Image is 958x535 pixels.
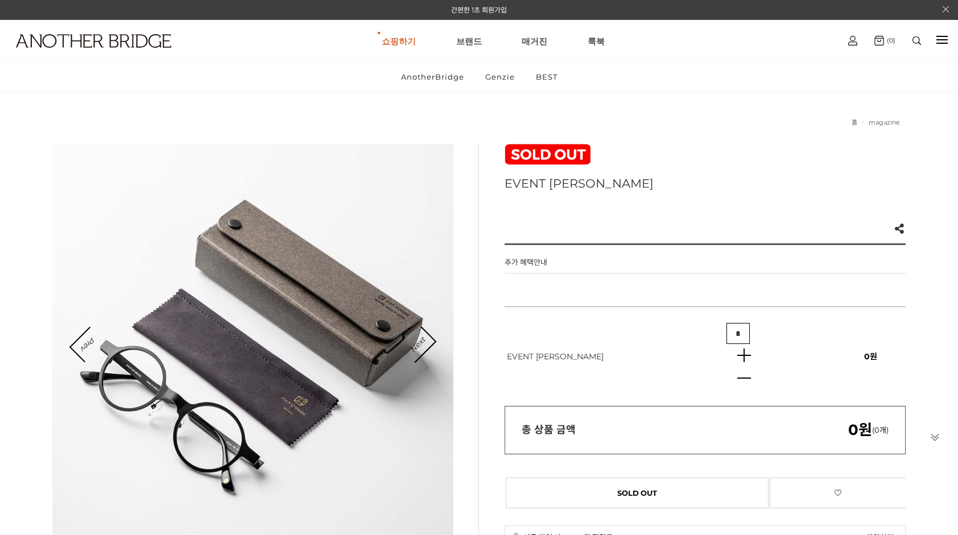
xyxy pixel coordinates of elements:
[526,62,567,92] a: BEST
[522,424,576,436] strong: 총 상품 금액
[505,256,547,273] h4: 추가 혜택안내
[400,327,435,362] a: Next
[848,425,889,434] span: (0개)
[505,176,906,190] h3: EVENT [PERSON_NAME]
[852,118,857,126] a: 홈
[848,421,872,439] em: 0원
[869,118,900,126] a: magazine
[71,327,105,361] a: Prev
[726,344,761,367] img: 수량증가
[726,367,761,389] img: 수량감소
[588,20,605,61] a: 룩북
[864,351,877,362] span: 0원
[476,62,525,92] a: Genzie
[506,478,769,508] span: SOLD OUT
[451,6,507,14] a: 간편한 1초 회원가입
[382,20,416,61] a: 쇼핑하기
[505,307,726,406] td: EVENT [PERSON_NAME]
[6,34,150,76] a: logo
[884,36,895,44] span: (0)
[912,36,921,45] img: search
[391,62,474,92] a: AnotherBridge
[848,36,857,45] img: cart
[874,36,884,45] img: cart
[874,36,895,45] a: (0)
[505,144,593,165] img: 품절
[456,20,482,61] a: 브랜드
[16,34,171,48] img: logo
[522,20,547,61] a: 매거진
